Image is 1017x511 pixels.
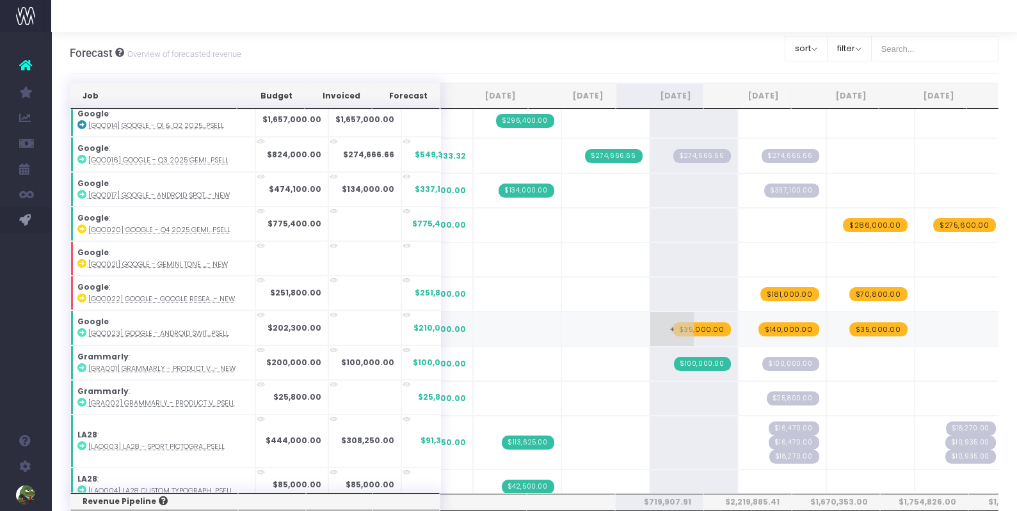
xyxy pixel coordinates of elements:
[70,493,239,510] th: Revenue Pipeline
[418,391,466,403] span: $25,800.00
[77,473,97,484] strong: LA28
[305,83,372,109] th: Invoiced
[415,149,466,161] span: $549,333.32
[792,494,880,510] th: $1,670,353.00
[262,114,321,125] strong: $1,657,000.00
[88,398,235,408] abbr: [GRA002] Grammarly - Product Video - Brand - Upsell
[879,83,966,109] th: Nov 25: activate to sort column ascending
[70,468,255,502] td: :
[273,391,321,402] strong: $25,800.00
[650,312,694,345] span: +
[415,287,466,299] span: $251,800.00
[343,149,394,160] strong: $274,666.66
[946,421,996,436] span: Streamtime Draft Invoice: null – LA0003 - Sport Pictograms
[70,172,255,207] td: :
[268,218,321,229] strong: $775,400.00
[769,436,819,450] span: Streamtime Draft Invoice: null – LA0003 - Sport Pictograms
[88,260,228,269] abbr: [GOO021] Google - Gemini Tone of Voice - Brand - New
[88,121,224,130] abbr: [GOO014] Google - Q1 & Q2 2025 Gemini Design Retainer - Brand - Upsell
[77,178,109,189] strong: Google
[791,83,879,109] th: Oct 25: activate to sort column ascending
[769,421,819,436] span: Streamtime Draft Invoice: null – LA0003 - Sport Pictograms
[502,480,554,494] span: Streamtime Invoice: 894 – LAO004 - LA28 Custom Typography
[88,364,236,373] abbr: [GRA001] Grammarly - Product Videos - Brand - New
[496,114,554,128] span: Streamtime Invoice: 850 – GOO014 - Q1 & Q2 2025 Gemini Design Retainer
[77,281,109,292] strong: Google
[703,494,792,510] th: $2,219,885.41
[341,435,394,446] strong: $308,250.00
[758,322,819,336] span: wayahead Revenue Forecast Item
[673,322,731,336] span: wayahead Revenue Forecast Item
[267,149,321,160] strong: $824,000.00
[843,218,908,232] span: wayahead Revenue Forecast Item
[273,479,321,490] strong: $85,000.00
[77,429,97,440] strong: LA28
[88,294,235,304] abbr: [GOO022] Google - Google Research Product Launch - Brand - New
[266,357,321,368] strong: $200,000.00
[418,393,466,404] span: $25,800.00
[346,479,394,490] strong: $85,000.00
[88,486,233,496] abbr: [LAO004] LA28 Custom Typography - Upsell
[268,322,321,333] strong: $202,300.00
[767,391,819,405] span: Streamtime Draft Invoice: null – [GRA002] Grammarly - Product Video
[77,108,109,119] strong: Google
[616,83,703,109] th: Aug 25: activate to sort column ascending
[88,225,230,235] abbr: [GOO020] Google - Q4 2025 Gemini Design - Brand - Upsell
[70,207,255,241] td: :
[270,287,321,298] strong: $251,800.00
[88,155,228,165] abbr: [GOO016] Google - Q3 2025 Gemini Design - Brand - Upsell
[412,218,466,230] span: $775,400.00
[335,114,394,125] strong: $1,657,000.00
[615,494,703,510] th: $719,907.91
[16,485,35,505] img: images/default_profile_image.png
[124,47,241,59] small: Overview of forecasted revenue
[769,450,819,464] span: Streamtime Draft Invoice: null – LA0003 - Sport Pictograms
[237,83,305,109] th: Budget
[77,386,129,397] strong: Grammarly
[933,218,996,232] span: wayahead Revenue Forecast Item
[88,329,229,338] abbr: [GOO023] Google - Android Switchers - Campaign - Upsell
[415,184,466,195] span: $337,100.00
[88,191,230,200] abbr: [GOO017] Google - Android Spotlight - Brand - New
[849,322,908,336] span: wayahead Revenue Forecast Item
[415,185,466,196] span: $337,100.00
[70,137,255,171] td: :
[827,36,872,61] button: filter
[70,414,255,468] td: :
[499,184,554,198] span: Streamtime Invoice: 891 – [GOO017] Google - Android - Brand - New
[88,442,225,452] abbr: [LAO003] LA28 - Sport Pictograms - Upsell
[415,150,466,162] span: $549,333.32
[269,184,321,194] strong: $474,100.00
[945,436,996,450] span: Streamtime Draft Invoice: null – LA0003 - Sport Pictograms
[77,351,129,362] strong: Grammarly
[413,322,466,334] span: $210,000.00
[764,184,819,198] span: Streamtime Draft Invoice: null – [GOO017] Google - Android - Brand - New
[849,287,908,301] span: wayahead Revenue Forecast Item
[703,83,791,109] th: Sep 25: activate to sort column ascending
[945,450,996,464] span: Streamtime Draft Invoice: null – LA0003 - Sport Pictograms
[528,83,616,109] th: Jul 25: activate to sort column ascending
[760,287,819,301] span: wayahead Revenue Forecast Item
[420,437,466,448] span: $91,350.00
[871,36,999,61] input: Search...
[413,357,466,368] span: $100,000.00
[77,316,109,327] strong: Google
[880,494,968,510] th: $1,754,826.00
[674,357,731,371] span: Streamtime Invoice: 908 – Grammarly - Product Videos
[70,83,237,109] th: Job: activate to sort column ascending
[342,184,394,194] strong: $134,000.00
[70,345,255,380] td: :
[70,47,113,59] span: Forecast
[762,357,819,371] span: Streamtime Draft Invoice: null – Grammarly - Product Videos
[585,149,643,163] span: Streamtime Invoice: 898 – [GOO016] Google - Q3 2025 Gemini Design - Brand - Upsell
[440,83,528,109] th: Jun 25: activate to sort column ascending
[785,36,828,61] button: sort
[673,149,731,163] span: Streamtime Draft Invoice: 897 – [GOO016] Google - Q3 2025 Gemini Design - Brand - Upsell
[415,288,466,300] span: $251,800.00
[70,380,255,414] td: :
[70,241,255,276] td: :
[502,436,554,450] span: Streamtime Invoice: 893 – LA0003 - Sport Pictograms
[70,276,255,310] td: :
[70,310,255,345] td: :
[70,102,255,137] td: :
